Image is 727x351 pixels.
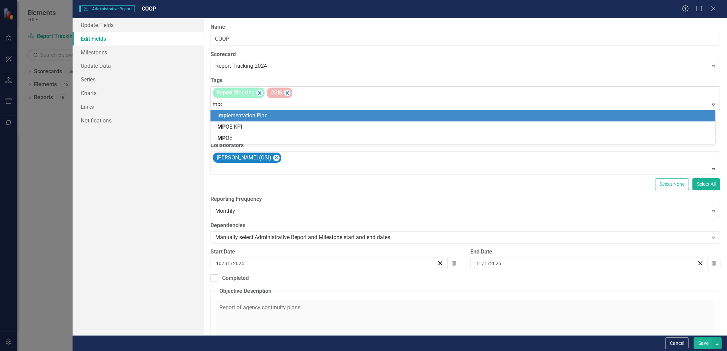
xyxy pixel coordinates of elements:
span: MP [217,123,226,130]
div: Completed [222,274,249,282]
div: Report Tracking 2024 [215,62,708,70]
div: Monthly [215,207,708,215]
div: Remove [object Object] [284,90,291,96]
a: Update Data [73,59,203,73]
label: Name [211,23,720,31]
div: [PERSON_NAME] (OSI) [215,153,272,163]
div: Remove [object Object] [256,90,263,96]
button: Save [694,337,713,349]
a: Milestones [73,45,203,59]
span: Administrative Report [79,5,135,12]
span: / [231,260,233,266]
a: Charts [73,86,203,100]
span: / [222,260,224,266]
legend: Objective Description [216,287,275,295]
span: COOP [142,5,156,12]
div: Manually select Administrative Report and Milestone start and end dates [215,234,708,242]
label: Scorecard [211,51,720,58]
div: End Date [470,248,720,256]
a: Links [73,100,203,114]
button: Cancel [665,337,689,349]
div: Remove Tracie Crawford (OSI) [273,155,280,161]
button: Select All [692,178,720,190]
span: MP [217,135,226,141]
a: Series [73,73,203,86]
a: Edit Fields [73,32,203,45]
a: Notifications [73,114,203,127]
span: / [482,260,484,266]
span: OE [217,135,232,141]
label: Reporting Frequency [211,195,720,203]
span: I lementation Plan [217,112,268,119]
span: mp [219,112,227,119]
span: OE KPI [217,123,242,130]
a: Update Fields [73,18,203,32]
span: Report Tracking [217,89,255,96]
label: Tags [211,77,720,84]
input: Administrative Report Name [211,33,720,45]
span: OSIS [270,89,282,96]
button: Select None [655,178,689,190]
label: Collaborators [211,142,720,149]
div: Start Date [211,248,460,256]
span: / [488,260,490,266]
label: Dependencies [211,222,720,230]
